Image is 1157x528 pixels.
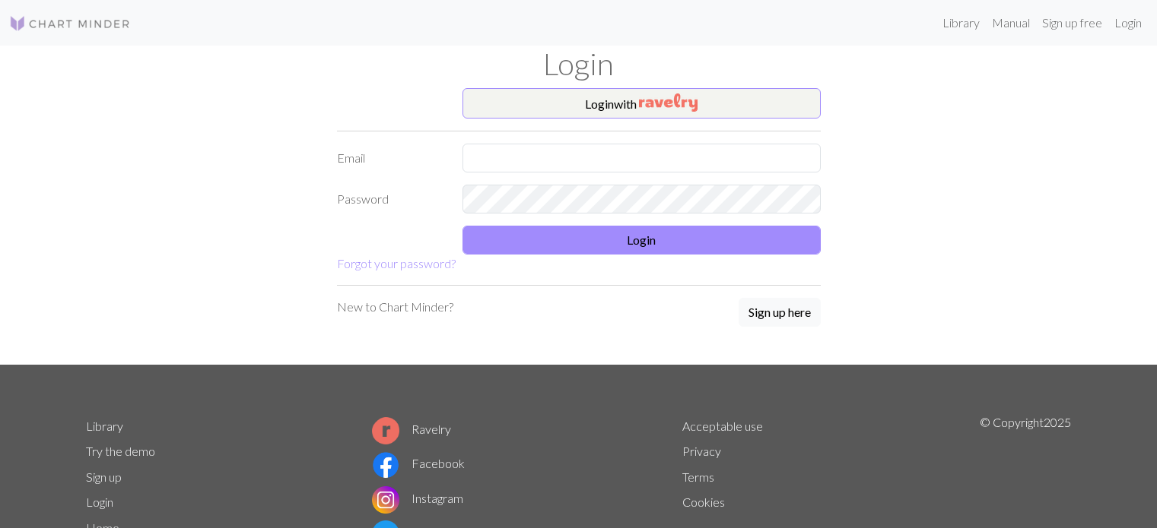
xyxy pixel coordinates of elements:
label: Email [328,144,453,172]
a: Try the demo [86,444,155,458]
img: Instagram logo [372,486,399,514]
img: Ravelry logo [372,417,399,444]
a: Terms [682,470,714,484]
a: Cookies [682,495,725,509]
button: Loginwith [462,88,821,119]
a: Manual [986,8,1036,38]
a: Facebook [372,456,465,470]
a: Acceptable use [682,419,763,433]
button: Sign up here [739,298,821,327]
img: Ravelry [639,93,698,112]
a: Library [936,8,986,38]
img: Facebook logo [372,451,399,479]
a: Login [86,495,113,509]
label: Password [328,185,453,213]
a: Privacy [682,444,721,458]
a: Forgot your password? [337,256,456,270]
h1: Login [77,46,1081,82]
a: Login [1108,8,1148,38]
a: Sign up free [1036,8,1108,38]
a: Library [86,419,123,433]
img: Logo [9,14,131,33]
a: Sign up here [739,298,821,328]
p: New to Chart Minder? [337,298,453,316]
a: Instagram [372,491,463,505]
a: Sign up [86,470,122,484]
button: Login [462,226,821,255]
a: Ravelry [372,422,451,436]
